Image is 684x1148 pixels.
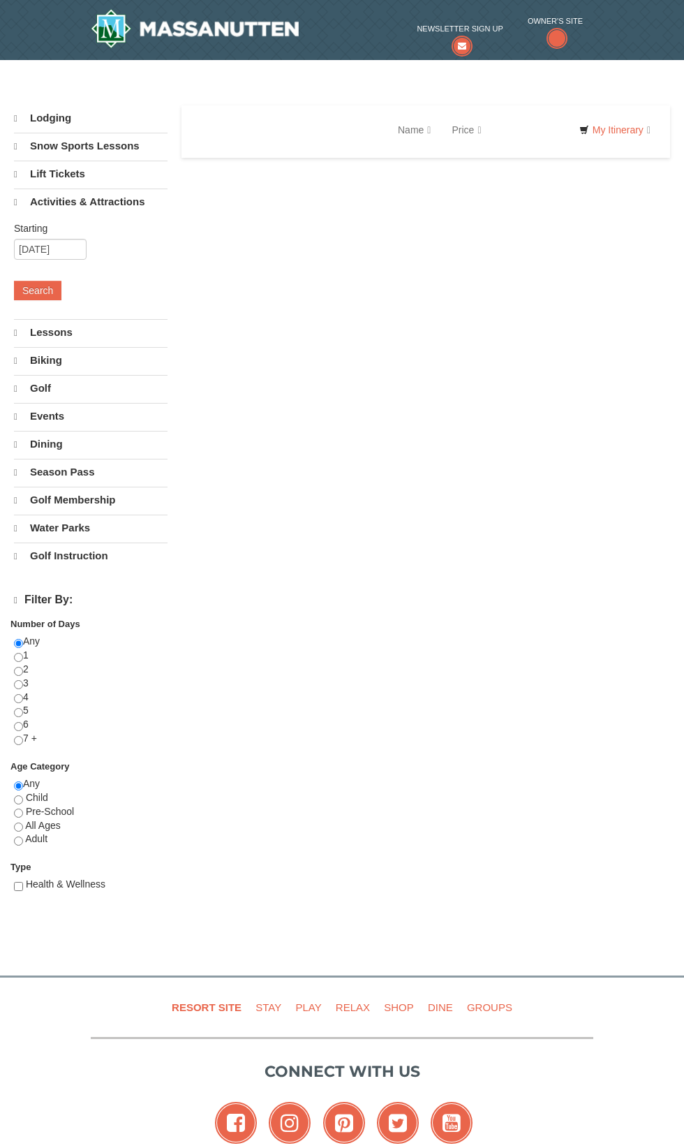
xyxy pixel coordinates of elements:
[14,347,168,374] a: Biking
[14,515,168,541] a: Water Parks
[14,635,168,760] div: Any 1 2 3 4 5 6 7 +
[14,487,168,513] a: Golf Membership
[25,820,61,831] span: All Ages
[14,105,168,131] a: Lodging
[166,992,247,1023] a: Resort Site
[91,9,299,48] a: Massanutten Resort
[570,119,660,140] a: My Itinerary
[10,862,31,872] strong: Type
[14,777,168,860] div: Any
[14,375,168,402] a: Golf
[14,161,168,187] a: Lift Tickets
[290,992,327,1023] a: Play
[378,992,419,1023] a: Shop
[250,992,287,1023] a: Stay
[91,1060,593,1083] p: Connect with us
[10,761,70,772] strong: Age Category
[26,806,74,817] span: Pre-School
[441,116,491,144] a: Price
[330,992,376,1023] a: Relax
[14,403,168,429] a: Events
[422,992,459,1023] a: Dine
[528,14,583,50] a: Owner's Site
[91,9,299,48] img: Massanutten Resort Logo
[461,992,518,1023] a: Groups
[417,22,503,50] a: Newsletter Sign Up
[387,116,441,144] a: Name
[14,133,168,159] a: Snow Sports Lessons
[14,543,168,569] a: Golf Instruction
[26,878,105,890] span: Health & Wellness
[26,792,48,803] span: Child
[14,594,168,607] h4: Filter By:
[417,22,503,36] span: Newsletter Sign Up
[14,189,168,215] a: Activities & Attractions
[14,459,168,485] a: Season Pass
[528,14,583,28] span: Owner's Site
[14,431,168,457] a: Dining
[14,319,168,346] a: Lessons
[14,281,61,300] button: Search
[14,221,157,235] label: Starting
[10,619,80,629] strong: Number of Days
[25,833,47,844] span: Adult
